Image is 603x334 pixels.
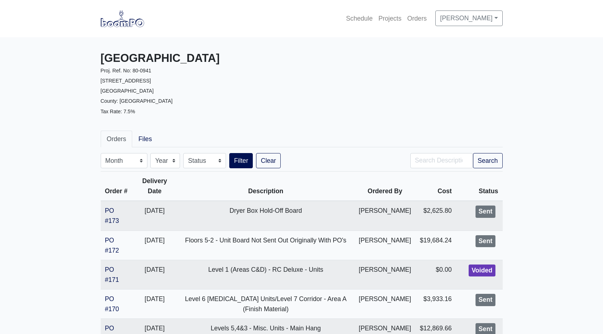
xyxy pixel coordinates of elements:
td: [DATE] [132,231,177,260]
td: [PERSON_NAME] [355,260,416,289]
th: Delivery Date [132,172,177,201]
button: Search [473,153,503,168]
td: [DATE] [132,289,177,319]
h3: [GEOGRAPHIC_DATA] [101,52,296,65]
td: Floors 5-2 - Unit Board Not Sent Out Originally With PO's [177,231,355,260]
td: [PERSON_NAME] [355,289,416,319]
td: [DATE] [132,201,177,231]
a: Projects [376,10,405,26]
th: Status [456,172,502,201]
input: Search [410,153,473,168]
td: [PERSON_NAME] [355,201,416,231]
td: Level 1 (Areas C&D) - RC Deluxe - Units [177,260,355,289]
small: [GEOGRAPHIC_DATA] [101,88,154,94]
th: Description [177,172,355,201]
a: Clear [256,153,281,168]
td: [PERSON_NAME] [355,231,416,260]
th: Order # [101,172,133,201]
small: Proj. Ref. No: 80-0941 [101,68,151,73]
small: [STREET_ADDRESS] [101,78,151,84]
td: Dryer Box Hold-Off Board [177,201,355,231]
small: Tax Rate: 7.5% [101,109,135,114]
a: Files [132,131,158,147]
div: Voided [469,265,495,277]
a: PO #171 [105,266,119,283]
small: County: [GEOGRAPHIC_DATA] [101,98,173,104]
a: Orders [101,131,133,147]
td: $0.00 [415,260,456,289]
button: Filter [229,153,253,168]
a: Schedule [343,10,376,26]
div: Sent [476,206,495,218]
td: $2,625.80 [415,201,456,231]
td: Level 6 [MEDICAL_DATA] Units/Level 7 Corridor - Area A (Finish Material) [177,289,355,319]
a: PO #172 [105,237,119,254]
div: Sent [476,235,495,248]
th: Cost [415,172,456,201]
td: [DATE] [132,260,177,289]
a: PO #170 [105,295,119,313]
th: Ordered By [355,172,416,201]
a: PO #173 [105,207,119,224]
a: [PERSON_NAME] [435,10,502,26]
img: boomPO [101,10,144,27]
td: $19,684.24 [415,231,456,260]
td: $3,933.16 [415,289,456,319]
div: Sent [476,294,495,306]
a: Orders [405,10,430,26]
